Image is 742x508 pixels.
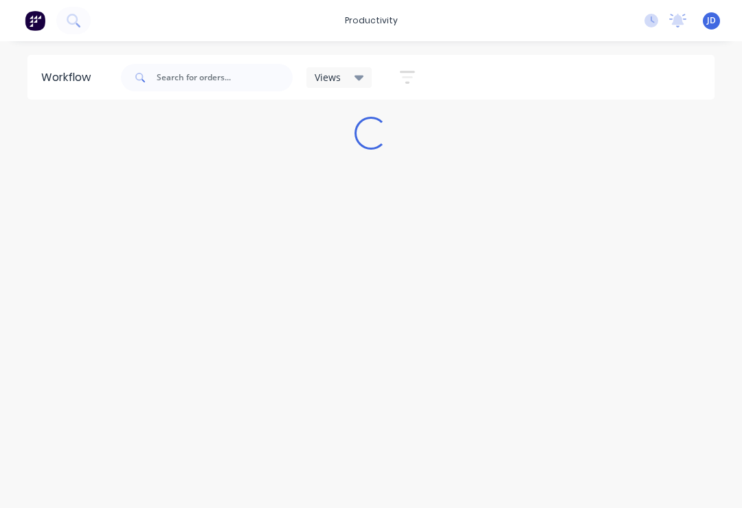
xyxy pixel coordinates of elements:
[338,10,405,31] div: productivity
[157,64,293,91] input: Search for orders...
[25,10,45,31] img: Factory
[707,14,716,27] span: JD
[41,69,98,86] div: Workflow
[315,70,341,84] span: Views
